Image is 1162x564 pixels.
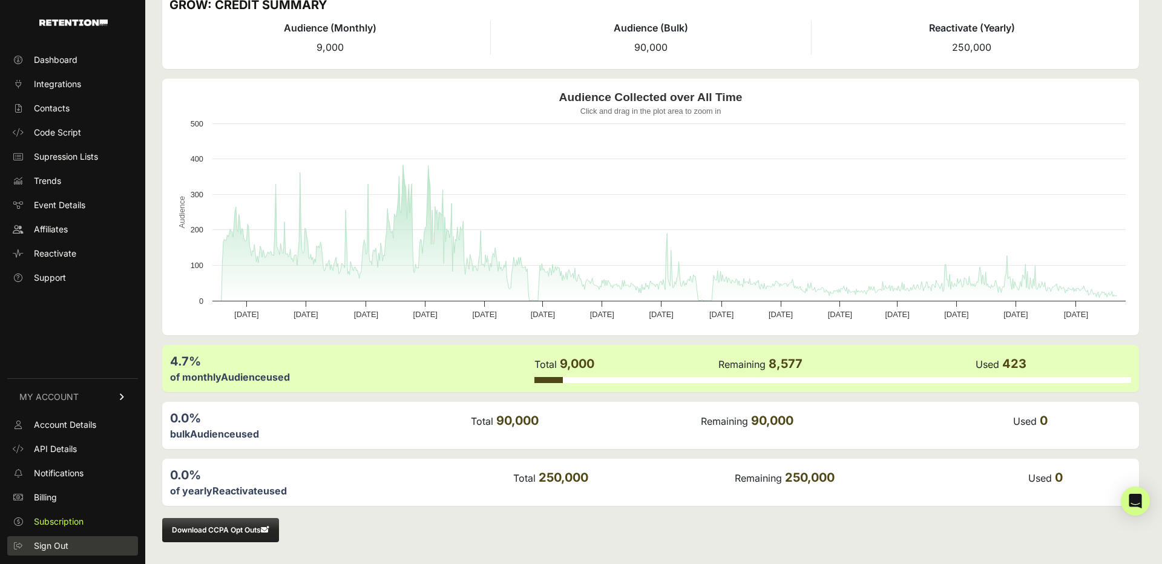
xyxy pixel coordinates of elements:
span: Account Details [34,419,96,431]
svg: Audience Collected over All Time [169,86,1132,328]
label: Remaining [701,415,748,427]
span: 90,000 [634,41,668,53]
span: 250,000 [785,470,835,485]
label: Total [534,358,557,370]
text: Click and drag in the plot area to zoom in [580,107,721,116]
span: Affiliates [34,223,68,235]
a: Sign Out [7,536,138,556]
text: [DATE] [354,310,378,319]
span: Code Script [34,126,81,139]
text: [DATE] [649,310,674,319]
a: Event Details [7,195,138,215]
text: 400 [191,154,203,163]
label: Remaining [718,358,766,370]
div: Open Intercom Messenger [1121,487,1150,516]
text: 100 [191,261,203,270]
span: 9,000 [317,41,344,53]
label: Remaining [735,472,782,484]
a: Account Details [7,415,138,434]
label: Reactivate [212,485,263,497]
span: MY ACCOUNT [19,391,79,403]
span: 9,000 [560,356,594,371]
a: Dashboard [7,50,138,70]
a: Subscription [7,512,138,531]
text: Audience [177,196,186,228]
span: Billing [34,491,57,503]
a: Integrations [7,74,138,94]
span: Notifications [34,467,84,479]
text: [DATE] [828,310,852,319]
span: 0 [1040,413,1048,428]
text: [DATE] [413,310,438,319]
a: Affiliates [7,220,138,239]
text: 500 [191,119,203,128]
text: [DATE] [294,310,318,319]
text: [DATE] [1003,310,1028,319]
label: Audience [190,428,235,440]
img: Retention.com [39,19,108,26]
span: 8,577 [769,356,803,371]
span: 250,000 [539,470,588,485]
span: Supression Lists [34,151,98,163]
span: Dashboard [34,54,77,66]
span: 90,000 [496,413,539,428]
label: Used [976,358,999,370]
span: Contacts [34,102,70,114]
span: API Details [34,443,77,455]
button: Download CCPA Opt Outs [162,518,279,542]
text: [DATE] [590,310,614,319]
label: Used [1028,472,1052,484]
span: Subscription [34,516,84,528]
span: Integrations [34,78,81,90]
text: [DATE] [1064,310,1088,319]
span: 250,000 [952,41,991,53]
div: of monthly used [170,370,533,384]
a: Code Script [7,123,138,142]
a: Reactivate [7,244,138,263]
span: 90,000 [751,413,793,428]
span: 0 [1055,470,1063,485]
a: API Details [7,439,138,459]
text: [DATE] [944,310,968,319]
text: [DATE] [234,310,258,319]
div: 4.7% [170,353,533,370]
span: Support [34,272,66,284]
label: Total [513,472,536,484]
span: Event Details [34,199,85,211]
span: Reactivate [34,248,76,260]
text: 0 [199,297,203,306]
text: [DATE] [472,310,496,319]
div: 0.0% [170,410,470,427]
h4: Reactivate (Yearly) [812,21,1132,35]
a: Contacts [7,99,138,118]
div: bulk used [170,427,470,441]
span: Sign Out [34,540,68,552]
text: [DATE] [531,310,555,319]
a: MY ACCOUNT [7,378,138,415]
h4: Audience (Monthly) [169,21,490,35]
div: of yearly used [170,484,512,498]
label: Used [1013,415,1037,427]
a: Notifications [7,464,138,483]
a: Billing [7,488,138,507]
h4: Audience (Bulk) [491,21,811,35]
text: [DATE] [769,310,793,319]
text: 200 [191,225,203,234]
text: Audience Collected over All Time [559,91,743,103]
span: 423 [1002,356,1026,371]
text: 300 [191,190,203,199]
a: Trends [7,171,138,191]
label: Total [471,415,493,427]
label: Audience [221,371,266,383]
span: Trends [34,175,61,187]
a: Supression Lists [7,147,138,166]
text: [DATE] [885,310,909,319]
div: 0.0% [170,467,512,484]
text: [DATE] [709,310,734,319]
a: Support [7,268,138,287]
